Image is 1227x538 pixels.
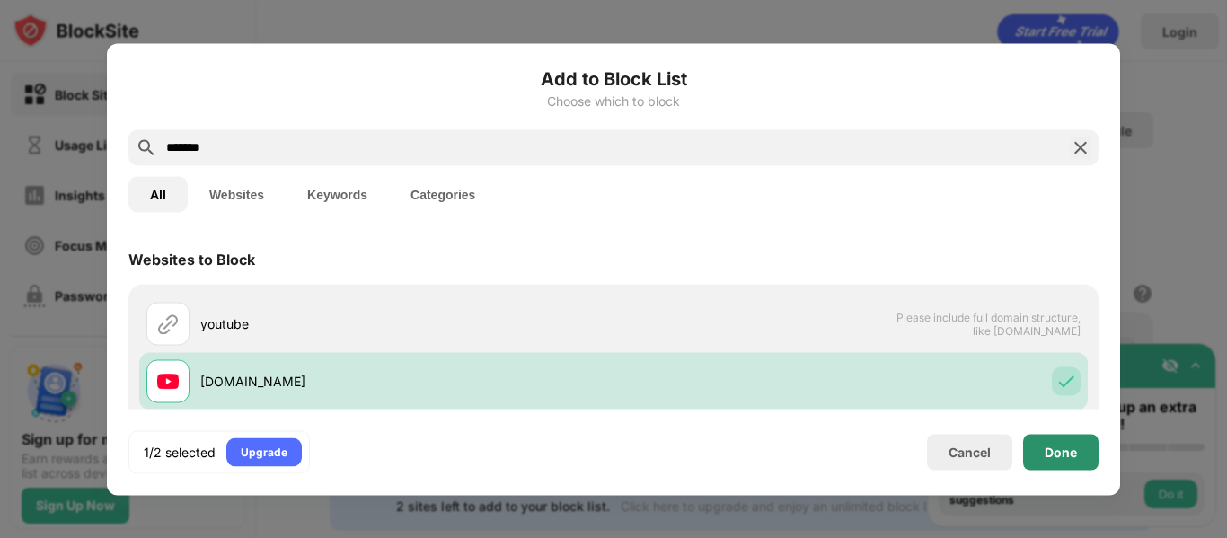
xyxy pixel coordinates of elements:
img: url.svg [157,313,179,334]
div: 1/2 selected [144,443,216,461]
img: favicons [157,370,179,392]
button: Websites [188,176,286,212]
h6: Add to Block List [128,65,1099,92]
div: youtube [200,314,613,333]
div: [DOMAIN_NAME] [200,372,613,391]
img: search-close [1070,137,1091,158]
div: Websites to Block [128,250,255,268]
button: Keywords [286,176,389,212]
img: search.svg [136,137,157,158]
div: Upgrade [241,443,287,461]
button: Categories [389,176,497,212]
button: All [128,176,188,212]
div: Done [1045,445,1077,459]
span: Please include full domain structure, like [DOMAIN_NAME] [896,310,1081,337]
div: Cancel [949,445,991,460]
div: Choose which to block [128,93,1099,108]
